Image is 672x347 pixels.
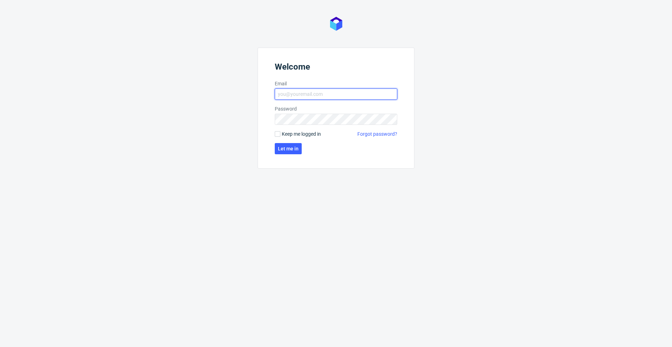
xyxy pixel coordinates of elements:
[275,88,397,100] input: you@youremail.com
[275,62,397,75] header: Welcome
[275,80,397,87] label: Email
[282,130,321,137] span: Keep me logged in
[275,143,302,154] button: Let me in
[275,105,397,112] label: Password
[278,146,299,151] span: Let me in
[357,130,397,137] a: Forgot password?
